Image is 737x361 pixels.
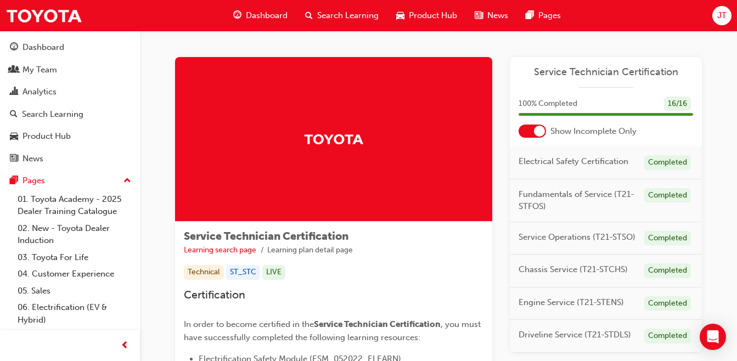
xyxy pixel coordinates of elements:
a: Dashboard [4,37,136,58]
div: Completed [644,231,691,246]
a: 07. Parts21 Certification [13,328,136,345]
span: guage-icon [233,9,241,22]
a: news-iconNews [466,4,517,27]
div: Open Intercom Messenger [700,324,726,350]
a: pages-iconPages [517,4,570,27]
a: 01. Toyota Academy - 2025 Dealer Training Catalogue [13,191,136,220]
a: News [4,149,136,169]
a: 06. Electrification (EV & Hybrid) [13,299,136,328]
li: Learning plan detail page [267,244,353,257]
div: Pages [22,174,45,187]
span: Product Hub [409,9,457,22]
button: Pages [4,171,136,191]
img: Trak [5,3,82,28]
div: Completed [644,188,691,203]
div: Search Learning [22,108,83,121]
span: , you must have successfully completed the following learning resources: [184,319,483,342]
span: search-icon [305,9,313,22]
div: Technical [184,265,224,280]
span: Dashboard [246,9,288,22]
span: Search Learning [317,9,379,22]
a: 05. Sales [13,283,136,300]
a: 02. New - Toyota Dealer Induction [13,220,136,249]
span: Service Operations (T21-STSO) [519,231,635,244]
div: Dashboard [22,41,64,54]
a: 03. Toyota For Life [13,249,136,266]
span: guage-icon [10,43,18,53]
span: In order to become certified in the [184,319,314,329]
div: News [22,153,43,165]
span: Electrical Safety Certification [519,155,628,168]
a: Analytics [4,82,136,102]
a: search-iconSearch Learning [296,4,387,27]
span: JT [717,9,727,22]
span: Pages [538,9,561,22]
span: pages-icon [10,176,18,186]
a: car-iconProduct Hub [387,4,466,27]
div: Completed [644,296,691,311]
span: Fundamentals of Service (T21-STFOS) [519,188,635,213]
span: Service Technician Certification [314,319,441,329]
span: news-icon [475,9,483,22]
span: up-icon [123,174,131,188]
div: Completed [644,329,691,343]
span: Engine Service (T21-STENS) [519,296,624,309]
img: Trak [303,129,364,149]
a: Learning search page [184,245,256,255]
a: Product Hub [4,126,136,146]
div: LIVE [262,265,285,280]
a: Service Technician Certification [519,66,693,78]
span: people-icon [10,65,18,75]
a: My Team [4,60,136,80]
a: guage-iconDashboard [224,4,296,27]
span: Chassis Service (T21-STCHS) [519,263,628,276]
button: JT [712,6,732,25]
a: 04. Customer Experience [13,266,136,283]
span: prev-icon [121,339,129,353]
div: Completed [644,263,691,278]
span: News [487,9,508,22]
a: Search Learning [4,104,136,125]
span: Certification [184,289,245,301]
span: chart-icon [10,87,18,97]
span: Driveline Service (T21-STDLS) [519,329,631,341]
div: My Team [22,64,57,76]
div: 16 / 16 [664,97,691,111]
span: car-icon [10,132,18,142]
span: Show Incomplete Only [550,125,637,138]
span: car-icon [396,9,404,22]
div: ST_STC [226,265,260,280]
div: Analytics [22,86,57,98]
span: news-icon [10,154,18,164]
div: Completed [644,155,691,170]
span: pages-icon [526,9,534,22]
span: search-icon [10,110,18,120]
span: Service Technician Certification [184,230,348,242]
div: Product Hub [22,130,71,143]
span: 100 % Completed [519,98,577,110]
button: DashboardMy TeamAnalyticsSearch LearningProduct HubNews [4,35,136,171]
